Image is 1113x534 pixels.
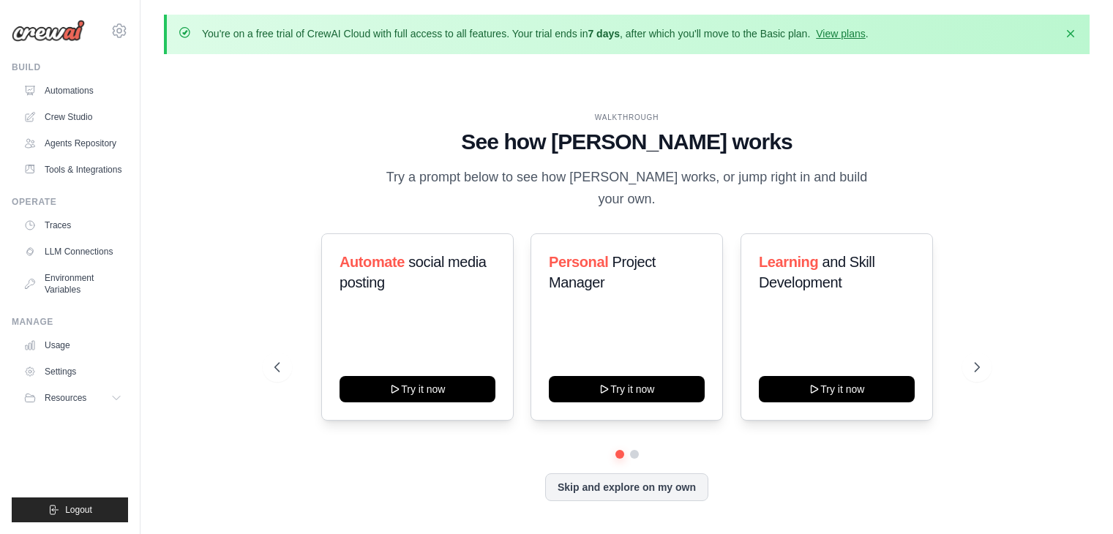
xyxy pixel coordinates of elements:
[18,158,128,181] a: Tools & Integrations
[588,28,620,40] strong: 7 days
[18,214,128,237] a: Traces
[340,376,495,402] button: Try it now
[340,254,487,290] span: social media posting
[12,316,128,328] div: Manage
[65,504,92,516] span: Logout
[18,386,128,410] button: Resources
[381,167,873,210] p: Try a prompt below to see how [PERSON_NAME] works, or jump right in and build your own.
[759,376,915,402] button: Try it now
[12,61,128,73] div: Build
[18,334,128,357] a: Usage
[18,360,128,383] a: Settings
[12,196,128,208] div: Operate
[18,79,128,102] a: Automations
[549,254,656,290] span: Project Manager
[759,254,874,290] span: and Skill Development
[549,254,608,270] span: Personal
[45,392,86,404] span: Resources
[816,28,865,40] a: View plans
[18,105,128,129] a: Crew Studio
[274,129,980,155] h1: See how [PERSON_NAME] works
[759,254,818,270] span: Learning
[202,26,869,41] p: You're on a free trial of CrewAI Cloud with full access to all features. Your trial ends in , aft...
[18,240,128,263] a: LLM Connections
[545,473,708,501] button: Skip and explore on my own
[549,376,705,402] button: Try it now
[340,254,405,270] span: Automate
[12,497,128,522] button: Logout
[274,112,980,123] div: WALKTHROUGH
[18,132,128,155] a: Agents Repository
[12,20,85,42] img: Logo
[18,266,128,301] a: Environment Variables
